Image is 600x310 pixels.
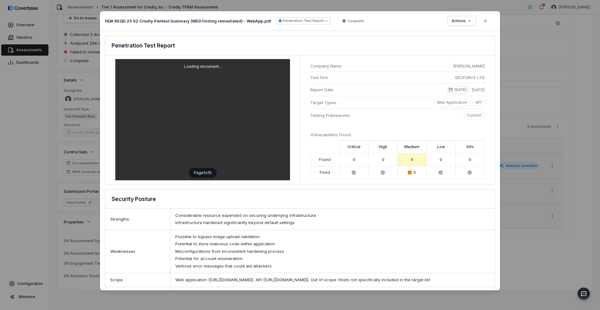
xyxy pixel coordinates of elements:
[379,144,387,149] label: High
[404,144,419,149] label: Medium
[310,63,448,69] span: Company Name
[105,18,271,24] p: NDA REQD 25 02 Credly Pentest Summary (MED finding remediated) - WebApp.pdf
[348,18,364,23] span: Complete
[448,16,476,26] button: Actions
[353,157,355,162] div: 0
[440,157,442,162] div: 0
[175,263,490,269] div: Verbose error messages that could aid attackers
[276,17,330,25] button: Penetration Test Report
[310,87,442,93] span: Report Date
[467,113,482,118] p: Custom
[320,170,330,175] div: Fixed
[472,87,485,93] span: [DATE]
[408,170,416,175] div: 0
[105,230,170,273] div: Weaknesses
[310,99,429,106] span: Target Types
[189,168,217,178] div: Page 1 of 0
[170,273,495,287] div: Web application ([URL][DOMAIN_NAME]), API ([URL][DOMAIN_NAME]), Out of scope: Hosts not specifica...
[455,87,467,92] p: [DATE]
[469,157,471,162] div: 0
[310,112,459,118] span: Testing Frameworks
[175,248,490,255] div: Misconfigurations from inconsistent hardening process
[175,220,490,226] div: Infrastructure hardened significantly beyond default settings
[455,74,485,81] span: SECFORCE LTD
[467,144,474,149] label: Info
[115,59,290,74] div: Loading document...
[411,157,413,162] div: 4
[452,18,466,23] span: Actions
[112,195,156,203] h3: Security Posture
[112,41,175,50] h3: Penetration Test Report
[175,241,490,247] div: Potential to store malicious code within application
[175,212,490,219] div: Considerable resource expended on securing underlying infrastructure
[437,144,445,149] label: Low
[476,100,482,105] p: API
[319,157,331,162] div: Found
[105,209,170,230] div: Strengths
[453,63,485,69] span: [PERSON_NAME]
[382,157,384,162] div: 0
[175,234,490,240] div: Possible to bypass image upload validation
[310,132,351,137] span: Vulnerabilities Found
[175,256,490,262] div: Potential for account enumeration
[105,273,170,287] div: Scope
[437,100,467,105] p: Web Application
[347,144,360,149] label: Critical
[310,74,450,81] span: Test Firm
